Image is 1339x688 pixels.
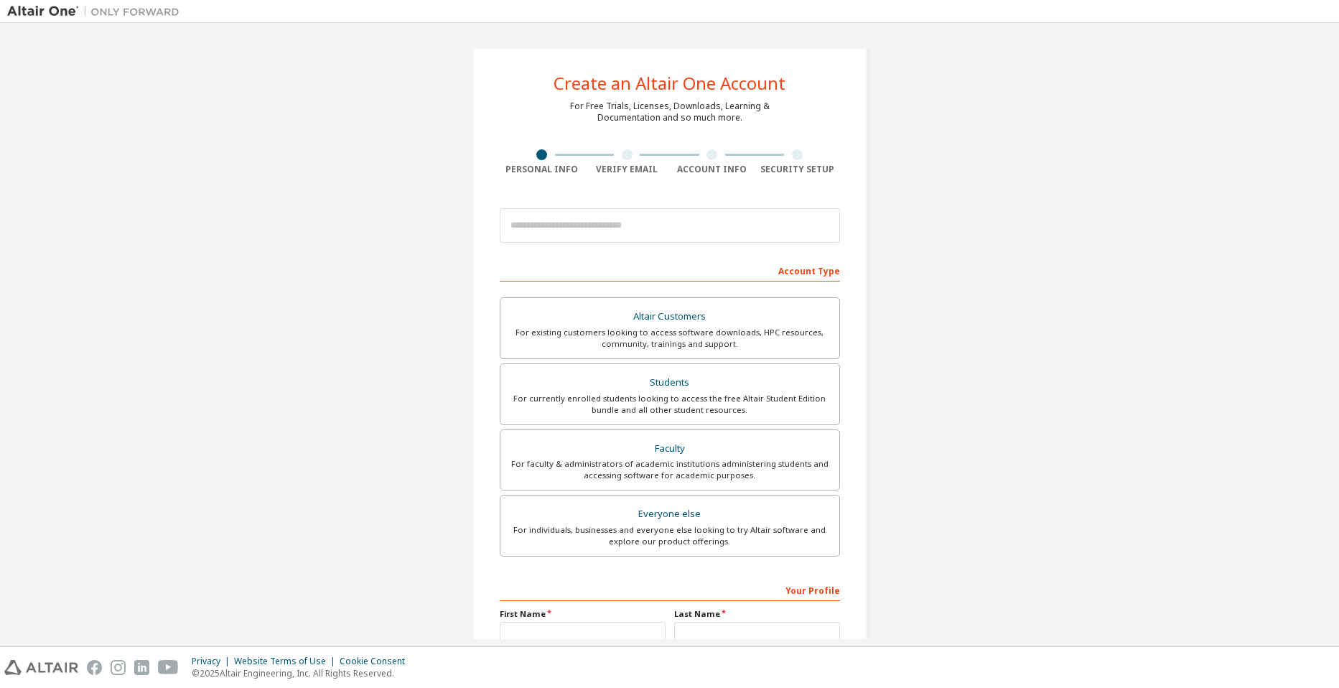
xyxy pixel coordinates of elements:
div: For Free Trials, Licenses, Downloads, Learning & Documentation and so much more. [570,101,770,124]
div: Your Profile [500,578,840,601]
div: Everyone else [509,504,831,524]
div: Cookie Consent [340,656,414,667]
div: Privacy [192,656,234,667]
div: Verify Email [584,164,670,175]
p: © 2025 Altair Engineering, Inc. All Rights Reserved. [192,667,414,679]
div: Website Terms of Use [234,656,340,667]
img: Altair One [7,4,187,19]
img: altair_logo.svg [4,660,78,675]
div: For individuals, businesses and everyone else looking to try Altair software and explore our prod... [509,524,831,547]
img: youtube.svg [158,660,179,675]
div: For faculty & administrators of academic institutions administering students and accessing softwa... [509,458,831,481]
div: Account Type [500,259,840,282]
div: Students [509,373,831,393]
label: Last Name [674,608,840,620]
label: First Name [500,608,666,620]
div: Account Info [670,164,755,175]
div: Personal Info [500,164,585,175]
div: Create an Altair One Account [554,75,785,92]
div: Security Setup [755,164,840,175]
img: linkedin.svg [134,660,149,675]
div: Altair Customers [509,307,831,327]
div: Faculty [509,439,831,459]
img: instagram.svg [111,660,126,675]
img: facebook.svg [87,660,102,675]
div: For currently enrolled students looking to access the free Altair Student Edition bundle and all ... [509,393,831,416]
div: For existing customers looking to access software downloads, HPC resources, community, trainings ... [509,327,831,350]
